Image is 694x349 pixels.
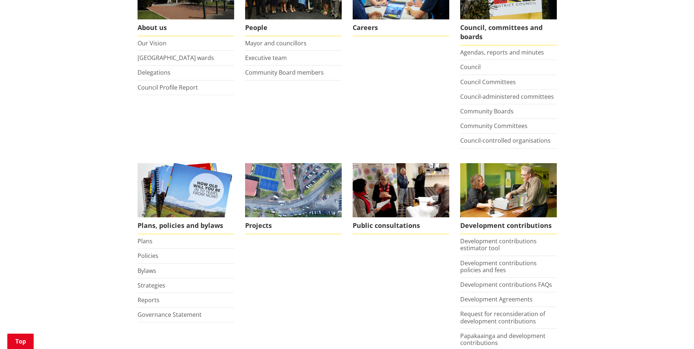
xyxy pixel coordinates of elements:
[138,311,202,319] a: Governance Statement
[460,295,533,303] a: Development Agreements
[353,163,449,218] img: public-consultations
[460,310,545,325] a: Request for reconsideration of development contributions
[353,19,449,36] span: Careers
[245,217,342,234] span: Projects
[138,39,166,47] a: Our Vision
[460,163,557,234] a: FInd out more about fees and fines here Development contributions
[460,107,514,115] a: Community Boards
[7,334,34,349] a: Top
[353,163,449,234] a: public-consultations Public consultations
[138,252,158,260] a: Policies
[460,136,551,145] a: Council-controlled organisations
[460,63,481,71] a: Council
[138,163,234,218] img: Long Term Plan
[138,54,214,62] a: [GEOGRAPHIC_DATA] wards
[353,217,449,234] span: Public consultations
[138,83,198,91] a: Council Profile Report
[138,68,170,76] a: Delegations
[460,237,537,252] a: Development contributions estimator tool
[460,78,516,86] a: Council Committees
[245,19,342,36] span: People
[660,318,687,345] iframe: Messenger Launcher
[460,332,545,347] a: Papakaainga and development contributions
[138,296,160,304] a: Reports
[245,54,287,62] a: Executive team
[460,19,557,45] span: Council, committees and boards
[138,163,234,234] a: We produce a number of plans, policies and bylaws including the Long Term Plan Plans, policies an...
[460,163,557,218] img: Fees
[138,19,234,36] span: About us
[460,281,552,289] a: Development contributions FAQs
[460,259,537,274] a: Development contributions policies and fees
[138,217,234,234] span: Plans, policies and bylaws
[245,68,324,76] a: Community Board members
[138,281,165,289] a: Strategies
[245,163,342,218] img: DJI_0336
[138,267,156,275] a: Bylaws
[460,48,544,56] a: Agendas, reports and minutes
[460,217,557,234] span: Development contributions
[245,39,307,47] a: Mayor and councillors
[460,122,528,130] a: Community Committees
[460,93,554,101] a: Council-administered committees
[138,237,153,245] a: Plans
[245,163,342,234] a: Projects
